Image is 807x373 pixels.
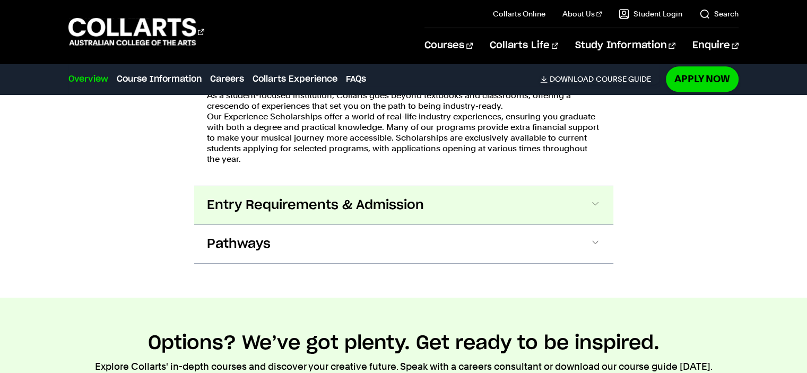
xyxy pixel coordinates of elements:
button: Entry Requirements & Admission [194,186,613,224]
a: Search [699,8,739,19]
a: Overview [68,73,108,85]
a: Collarts Experience [253,73,337,85]
h2: Options? We’ve got plenty. Get ready to be inspired. [148,332,660,355]
a: FAQs [346,73,366,85]
p: As a student-focused institution, Collarts goes beyond textbooks and classrooms, offering a cresc... [207,90,601,164]
span: Pathways [207,236,271,253]
a: Courses [424,28,473,63]
a: Enquire [692,28,739,63]
a: Collarts Life [490,28,558,63]
a: DownloadCourse Guide [540,74,660,84]
span: Entry Requirements & Admission [207,197,424,214]
a: About Us [562,8,602,19]
a: Apply Now [666,66,739,91]
a: Careers [210,73,244,85]
span: Download [550,74,594,84]
button: Pathways [194,225,613,263]
a: Student Login [619,8,682,19]
a: Study Information [575,28,675,63]
a: Course Information [117,73,202,85]
a: Collarts Online [493,8,545,19]
div: Go to homepage [68,16,204,47]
